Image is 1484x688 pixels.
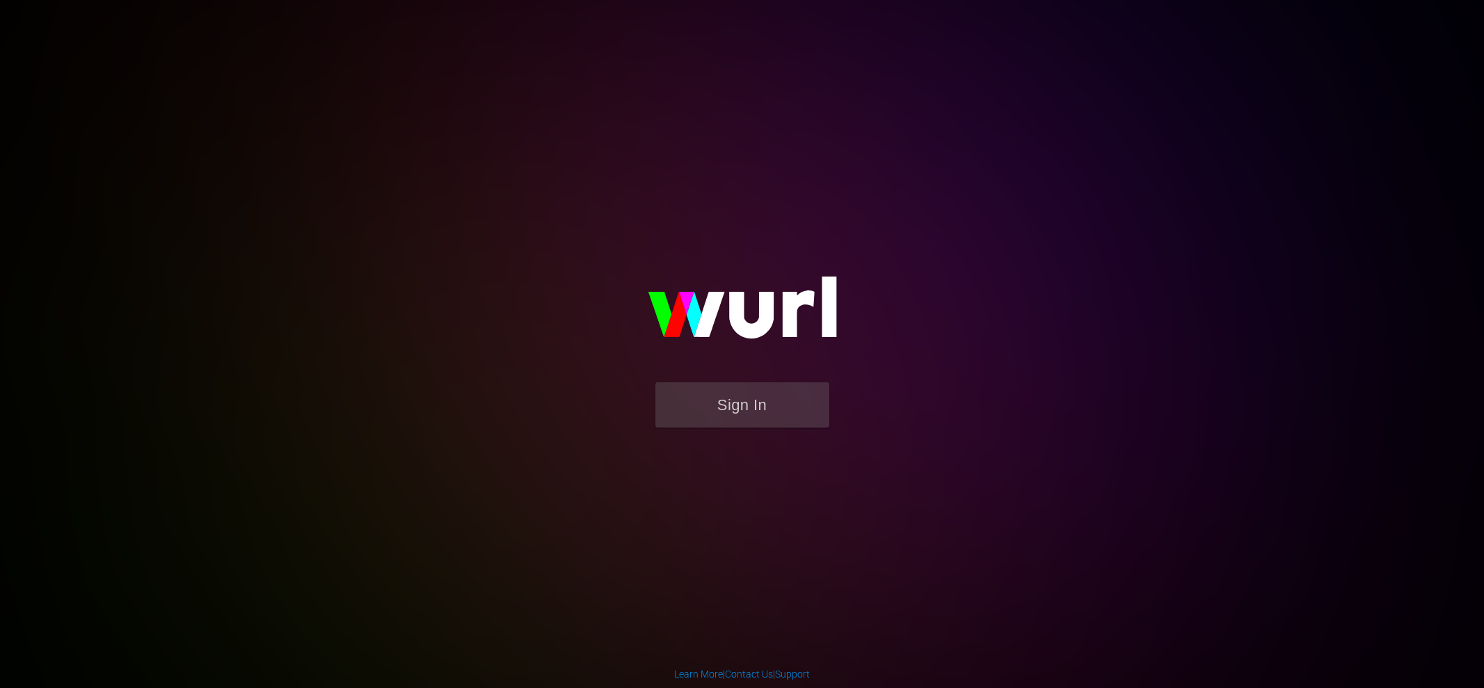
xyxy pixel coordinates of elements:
a: Contact Us [725,669,773,680]
img: wurl-logo-on-black-223613ac3d8ba8fe6dc639794a292ebdb59501304c7dfd60c99c58986ef67473.svg [603,247,881,382]
div: | | [674,667,810,681]
a: Support [775,669,810,680]
a: Learn More [674,669,723,680]
button: Sign In [655,382,829,428]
